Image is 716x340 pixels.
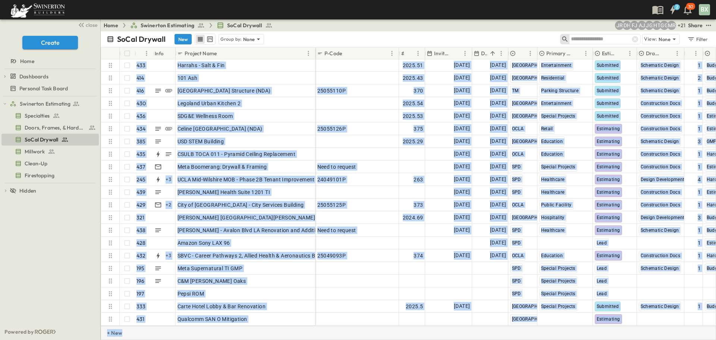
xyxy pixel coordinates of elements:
span: Construction Docs [641,253,681,258]
span: 1 [698,188,701,196]
span: Healthcare [541,228,565,233]
div: + 2 [164,200,173,209]
span: 2024.69 [403,214,423,221]
span: OCLA [512,253,524,258]
span: SPD [512,177,521,182]
span: Education [541,253,563,258]
span: Schematic Design [641,88,679,93]
span: Construction Docs [641,101,681,106]
span: [DATE] [454,226,470,234]
button: BX [698,3,711,16]
span: Lead [597,240,607,246]
p: 245 [136,176,146,183]
button: Menu [414,49,423,58]
div: + 3 [164,251,173,260]
span: Estimating [597,139,620,144]
span: [GEOGRAPHIC_DATA] [512,113,558,119]
span: 1 [698,303,701,310]
p: Group by: [220,35,242,43]
span: SDG&E Wellness Room [178,112,233,120]
img: 6c363589ada0b36f064d841b69d3a419a338230e66bb0a533688fa5cc3e9e735.png [9,2,66,18]
div: Millworktest [1,146,99,157]
span: 101 Ash [178,74,198,82]
span: [DATE] [490,162,506,171]
span: Need to request [317,227,356,234]
div: # [135,47,153,59]
div: Info [153,47,176,59]
span: Education [541,152,563,157]
p: P-Code [324,50,342,57]
span: City of [GEOGRAPHIC_DATA] - City Services Building [178,201,304,209]
p: + New [107,329,112,337]
span: Public Facility [541,202,572,208]
p: 431 [136,315,145,323]
p: Estimate Status [602,50,616,57]
span: [DATE] [490,124,506,133]
div: Francisco J. Sanchez (frsanchez@swinerton.com) [630,21,639,30]
span: Swinerton Estimating [141,22,194,29]
span: Estimating [597,228,620,233]
p: None [659,35,671,43]
span: OCLA [512,126,524,131]
button: Sort [489,49,497,57]
div: Meghana Raj (meghana.raj@swinerton.com) [667,21,676,30]
span: Celine [GEOGRAPHIC_DATA] (NDA) [178,125,263,132]
button: Sort [665,49,673,57]
span: Doors, Frames, & Hardware [25,124,85,131]
div: Anthony Jimenez (anthony.jimenez@swinerton.com) [637,21,646,30]
span: [DATE] [454,188,470,196]
a: Swinerton Estimating [10,99,97,109]
div: BX [699,4,710,15]
a: SoCal Drywall [217,22,273,29]
span: close [86,21,97,29]
div: Haaris Tahmas (haaris.tahmas@swinerton.com) [652,21,661,30]
span: Estimating [597,190,620,195]
p: 434 [136,125,146,132]
span: [DATE] [454,175,470,184]
span: Special Projects [541,266,575,271]
span: Millwork [25,148,45,155]
span: Lead [597,278,607,284]
div: Share [688,22,703,29]
button: Menu [461,49,470,58]
p: 195 [136,265,145,272]
span: Healthcare [541,177,565,182]
span: Lead [597,266,607,271]
span: Estimating [597,152,620,157]
p: 438 [136,227,146,234]
span: [GEOGRAPHIC_DATA] [512,304,558,309]
span: Dashboards [19,73,48,80]
span: 1 [698,100,701,107]
div: Specialtiestest [1,110,99,122]
div: Doors, Frames, & Hardwaretest [1,122,99,134]
div: Personal Task Boardtest [1,82,99,94]
button: New [175,34,192,44]
span: Schematic Design [641,228,679,233]
div: Filter [687,35,708,43]
a: Doors, Frames, & Hardware [1,122,97,133]
span: [DATE] [454,200,470,209]
span: Estimating [597,202,620,208]
p: 428 [136,239,146,247]
span: Construction Docs [641,113,681,119]
span: 25049093P [317,252,346,259]
span: Parking Structure [541,88,579,93]
span: [DATE] [454,137,470,146]
span: Submitted [597,304,619,309]
span: 1 [698,150,701,158]
p: 430 [136,100,146,107]
p: 414 [136,74,144,82]
span: [GEOGRAPHIC_DATA] [512,316,558,322]
button: Menu [691,49,700,58]
span: [DATE] [490,74,506,82]
span: 263 [414,176,423,183]
span: 2025.5 [406,303,423,310]
span: Retail [541,126,553,131]
span: Entertainment [541,63,572,68]
span: [DATE] [490,61,506,69]
nav: breadcrumbs [104,22,277,29]
span: Personal Task Board [19,85,68,92]
span: Need to request [317,163,356,171]
div: table view [195,34,216,45]
p: 385 [136,138,146,145]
